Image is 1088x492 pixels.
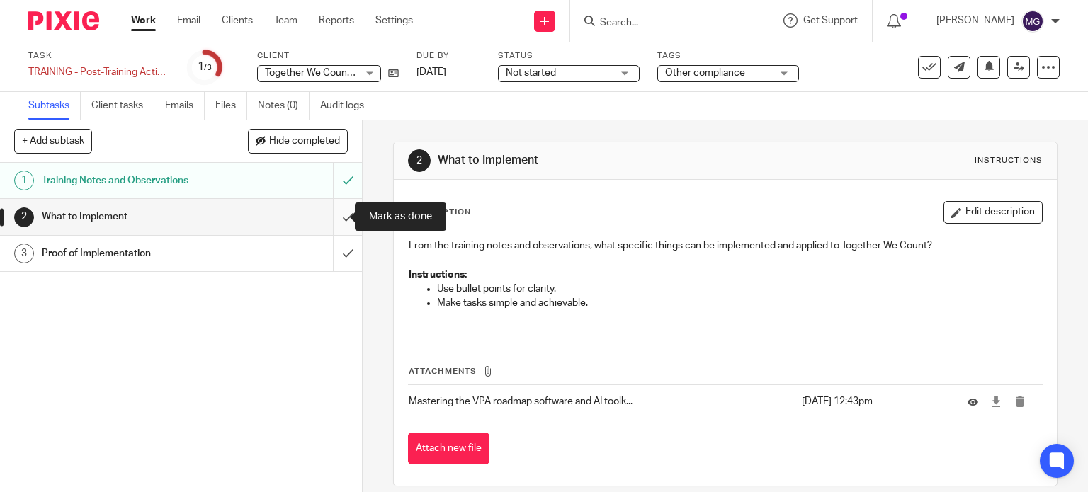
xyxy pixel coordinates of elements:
button: Edit description [943,201,1043,224]
p: [PERSON_NAME] [936,13,1014,28]
button: + Add subtask [14,129,92,153]
span: [DATE] [416,67,446,77]
div: 2 [14,207,34,227]
a: Client tasks [91,92,154,120]
p: From the training notes and observations, what specific things can be implemented and applied to ... [409,239,1043,253]
a: Reports [319,13,354,28]
a: Work [131,13,156,28]
label: Client [257,50,399,62]
div: 1 [14,171,34,190]
strong: Instructions: [409,270,467,280]
span: Get Support [803,16,858,25]
a: Emails [165,92,205,120]
a: Audit logs [320,92,375,120]
h1: Training Notes and Observations [42,170,227,191]
a: Files [215,92,247,120]
button: Hide completed [248,129,348,153]
p: Make tasks simple and achievable. [437,296,1043,310]
div: 2 [408,149,431,172]
div: Instructions [975,155,1043,166]
p: [DATE] 12:43pm [802,394,946,408]
button: Attach new file [408,433,489,464]
label: Task [28,50,170,62]
a: Clients [222,13,253,28]
a: Notes (0) [258,92,310,120]
a: Download [991,395,1002,409]
input: Search [599,17,726,30]
span: Together We Count Limited [265,68,386,78]
a: Email [177,13,200,28]
img: svg%3E [1021,10,1044,33]
img: Pixie [28,11,99,30]
h1: Proof of Implementation [42,243,227,264]
p: Description [408,207,471,218]
p: Mastering the VPA roadmap software and AI toolk... [409,394,795,408]
label: Due by [416,50,480,62]
div: 1 [198,59,212,75]
p: Use bullet points for clarity. [437,282,1043,296]
label: Status [498,50,640,62]
span: Other compliance [665,68,745,78]
div: TRAINING - Post-Training Action Plan [28,65,170,79]
h1: What to Implement [42,206,227,227]
small: /3 [204,64,212,71]
h1: What to Implement [438,153,755,168]
span: Not started [506,68,556,78]
a: Settings [375,13,413,28]
label: Tags [657,50,799,62]
span: Hide completed [269,136,340,147]
div: 3 [14,244,34,263]
a: Subtasks [28,92,81,120]
a: Team [274,13,297,28]
span: Attachments [409,367,477,375]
